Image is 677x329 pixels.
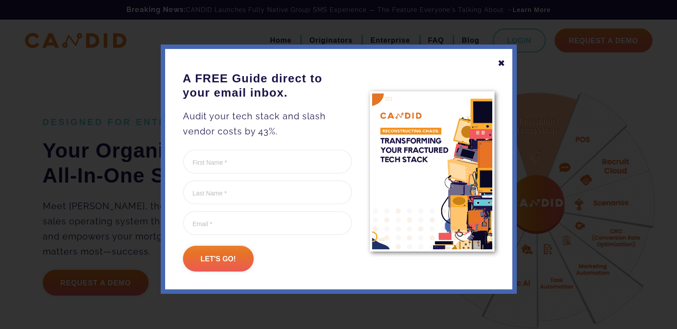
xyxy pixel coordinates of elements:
[498,56,506,71] div: ✖
[370,91,495,251] img: A FREE Guide direct to your email inbox.
[183,246,254,272] input: Let's go!
[183,180,352,204] input: Last Name *
[183,109,352,139] p: Audit your tech stack and slash vendor costs by 43%.
[183,71,352,100] h3: A FREE Guide direct to your email inbox.
[183,150,352,174] input: First Name *
[183,211,352,235] input: Email *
